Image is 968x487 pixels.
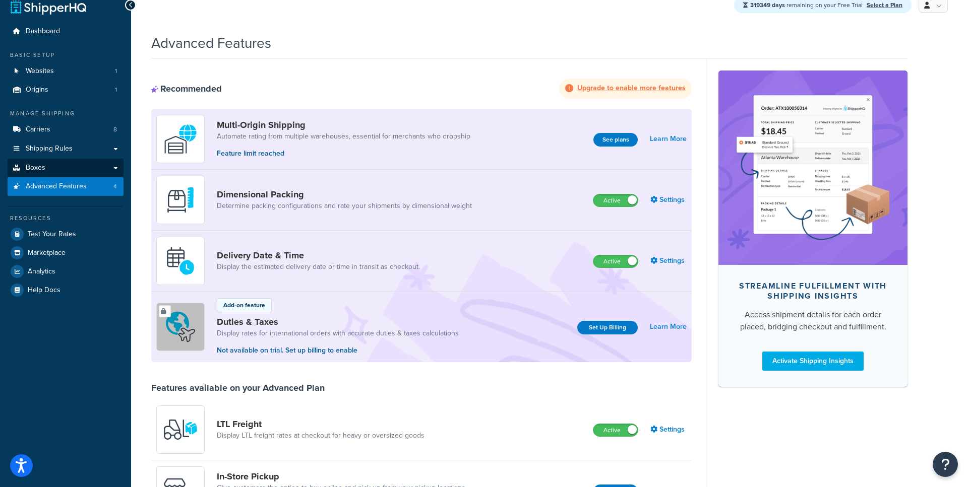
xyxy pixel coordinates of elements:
a: Set Up Billing [577,321,638,334]
img: gfkeb5ejjkALwAAAABJRU5ErkJggg== [163,243,198,279]
button: Open Resource Center [933,452,958,477]
span: Marketplace [28,249,66,257]
span: Carriers [26,125,50,134]
h1: Advanced Features [151,33,271,53]
span: 1 [115,67,117,76]
span: Dashboard [26,27,60,36]
a: Help Docs [8,281,124,299]
img: y79ZsPf0fXUFUhFXDzUgf+ktZg5F2+ohG75+v3d2s1D9TjoU8PiyCIluIjV41seZevKCRuEjTPPOKHJsQcmKCXGdfprl3L4q7... [163,412,198,447]
label: Active [593,424,638,436]
a: Settings [650,193,687,207]
a: In-Store Pickup [217,471,465,482]
a: Marketplace [8,244,124,262]
a: Duties & Taxes [217,316,459,327]
span: Advanced Features [26,182,87,191]
a: Analytics [8,262,124,281]
p: Feature limit reached [217,148,470,159]
li: Websites [8,62,124,81]
a: Carriers8 [8,120,124,139]
div: Access shipment details for each order placed, bridging checkout and fulfillment. [735,309,891,333]
span: Websites [26,67,54,76]
div: Streamline Fulfillment with Shipping Insights [735,281,891,301]
a: Activate Shipping Insights [762,352,864,371]
a: Learn More [650,132,687,146]
strong: 319349 days [750,1,785,10]
li: Advanced Features [8,177,124,196]
a: Test Your Rates [8,225,124,243]
a: LTL Freight [217,419,425,430]
a: Dashboard [8,22,124,41]
span: Analytics [28,267,55,276]
span: Shipping Rules [26,145,73,153]
img: DTVBYsAAAAAASUVORK5CYII= [163,182,198,218]
img: WatD5o0RtDAAAAAElFTkSuQmCC [163,121,198,157]
a: Origins1 [8,81,124,99]
span: 1 [115,86,117,94]
span: 4 [113,182,117,191]
li: Origins [8,81,124,99]
div: Recommended [151,83,222,94]
div: Resources [8,214,124,223]
a: Determine packing configurations and rate your shipments by dimensional weight [217,201,472,211]
strong: Upgrade to enable more features [577,83,686,93]
span: Test Your Rates [28,230,76,239]
a: Display the estimated delivery date or time in transit as checkout. [217,262,420,272]
a: Dimensional Packing [217,189,472,200]
label: Active [593,255,638,267]
label: Active [593,194,638,206]
a: Learn More [650,320,687,334]
button: See plans [593,133,638,147]
a: Websites1 [8,62,124,81]
a: Automate rating from multiple warehouses, essential for merchants who dropship [217,131,470,142]
div: Manage Shipping [8,109,124,118]
a: Multi-Origin Shipping [217,119,470,130]
span: remaining on your Free Trial [750,1,864,10]
a: Settings [650,254,687,268]
span: Help Docs [28,286,60,295]
img: feature-image-si-e24932ea9b9fcd0ff835db86be1ff8d589347e8876e1638d903ea230a36726be.png [734,86,892,250]
a: Settings [650,423,687,437]
div: Features available on your Advanced Plan [151,382,325,393]
p: Add-on feature [223,301,265,310]
a: Advanced Features4 [8,177,124,196]
a: Delivery Date & Time [217,250,420,261]
span: Boxes [26,164,45,172]
span: Origins [26,86,48,94]
p: Not available on trial. Set up billing to enable [217,345,459,356]
a: Boxes [8,159,124,177]
a: Shipping Rules [8,140,124,158]
span: 8 [113,125,117,134]
a: Display LTL freight rates at checkout for heavy or oversized goods [217,431,425,441]
a: Display rates for international orders with accurate duties & taxes calculations [217,328,459,338]
li: Carriers [8,120,124,139]
div: Basic Setup [8,51,124,59]
a: Select a Plan [867,1,902,10]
